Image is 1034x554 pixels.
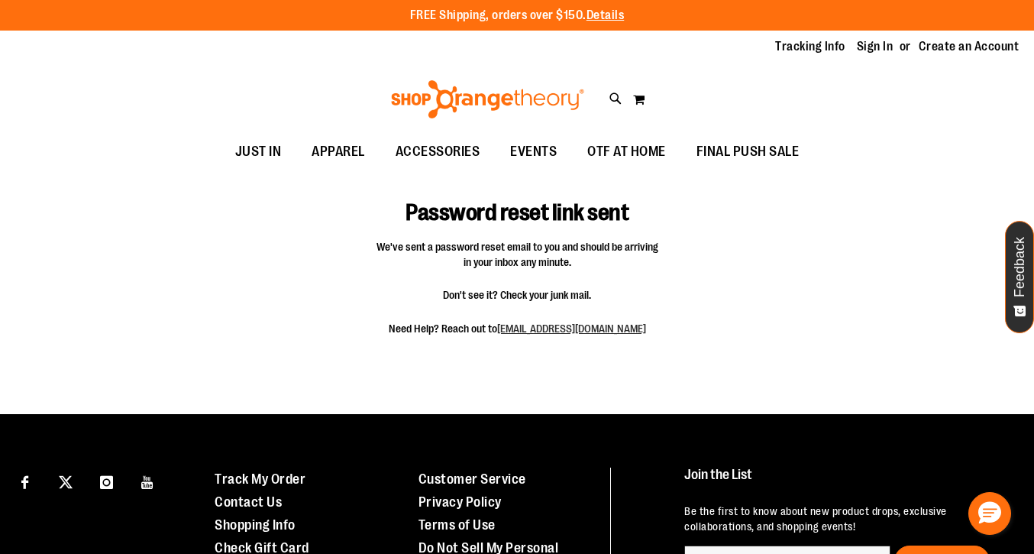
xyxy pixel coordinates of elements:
[134,468,161,494] a: Visit our Youtube page
[1005,221,1034,333] button: Feedback - Show survey
[59,475,73,489] img: Twitter
[389,80,586,118] img: Shop Orangetheory
[215,494,282,510] a: Contact Us
[380,134,496,170] a: ACCESSORIES
[497,322,646,335] a: [EMAIL_ADDRESS][DOMAIN_NAME]
[684,468,1006,496] h4: Join the List
[418,494,502,510] a: Privacy Policy
[396,134,480,169] span: ACCESSORIES
[339,177,696,226] h1: Password reset link sent
[93,468,120,494] a: Visit our Instagram page
[572,134,681,170] a: OTF AT HOME
[296,134,380,170] a: APPAREL
[857,38,893,55] a: Sign In
[235,134,282,169] span: JUST IN
[696,134,800,169] span: FINAL PUSH SALE
[775,38,845,55] a: Tracking Info
[376,321,658,336] span: Need Help? Reach out to
[376,287,658,303] span: Don't see it? Check your junk mail.
[1013,237,1027,297] span: Feedback
[684,504,1006,534] p: Be the first to know about new product drops, exclusive collaborations, and shopping events!
[510,134,557,169] span: EVENTS
[418,471,526,487] a: Customer Service
[410,7,625,24] p: FREE Shipping, orders over $150.
[215,471,305,487] a: Track My Order
[968,492,1011,535] button: Hello, have a question? Let’s chat.
[681,134,815,170] a: FINAL PUSH SALE
[312,134,365,169] span: APPAREL
[587,134,666,169] span: OTF AT HOME
[11,468,38,494] a: Visit our Facebook page
[418,517,496,533] a: Terms of Use
[919,38,1019,55] a: Create an Account
[586,8,625,22] a: Details
[495,134,572,170] a: EVENTS
[220,134,297,170] a: JUST IN
[53,468,79,494] a: Visit our X page
[376,239,658,270] span: We've sent a password reset email to you and should be arriving in your inbox any minute.
[215,517,296,533] a: Shopping Info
